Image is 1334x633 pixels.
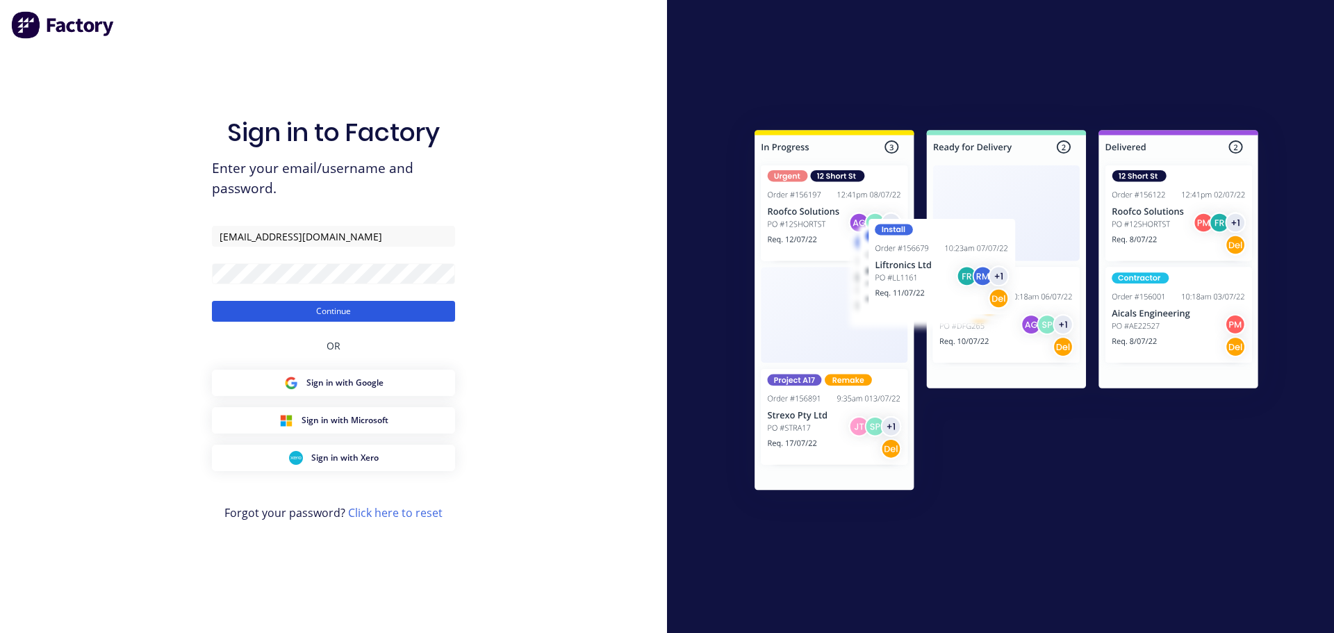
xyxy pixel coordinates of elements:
[212,407,455,434] button: Microsoft Sign inSign in with Microsoft
[212,370,455,396] button: Google Sign inSign in with Google
[227,117,440,147] h1: Sign in to Factory
[212,158,455,199] span: Enter your email/username and password.
[348,505,443,520] a: Click here to reset
[327,322,340,370] div: OR
[311,452,379,464] span: Sign in with Xero
[212,301,455,322] button: Continue
[306,377,384,389] span: Sign in with Google
[284,376,298,390] img: Google Sign in
[279,413,293,427] img: Microsoft Sign in
[212,226,455,247] input: Email/Username
[289,451,303,465] img: Xero Sign in
[212,445,455,471] button: Xero Sign inSign in with Xero
[302,414,388,427] span: Sign in with Microsoft
[224,504,443,521] span: Forgot your password?
[11,11,115,39] img: Factory
[724,102,1289,523] img: Sign in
